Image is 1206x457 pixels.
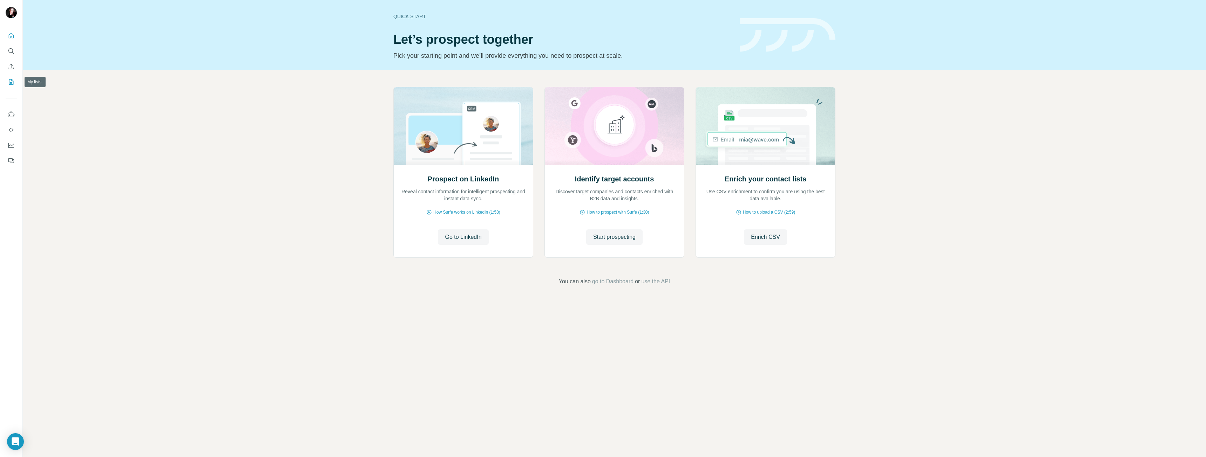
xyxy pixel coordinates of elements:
[740,18,835,52] img: banner
[592,277,634,286] button: go to Dashboard
[6,45,17,57] button: Search
[586,229,643,245] button: Start prospecting
[6,108,17,121] button: Use Surfe on LinkedIn
[6,154,17,167] button: Feedback
[635,277,640,286] span: or
[751,233,780,241] span: Enrich CSV
[393,51,731,61] p: Pick your starting point and we’ll provide everything you need to prospect at scale.
[6,139,17,152] button: Dashboard
[552,188,677,202] p: Discover target companies and contacts enriched with B2B data and insights.
[433,209,500,215] span: How Surfe works on LinkedIn (1:58)
[6,124,17,136] button: Use Surfe API
[393,87,533,165] img: Prospect on LinkedIn
[641,277,670,286] button: use the API
[401,188,526,202] p: Reveal contact information for intelligent prospecting and instant data sync.
[6,76,17,88] button: My lists
[393,33,731,47] h1: Let’s prospect together
[725,174,806,184] h2: Enrich your contact lists
[743,209,795,215] span: How to upload a CSV (2:59)
[428,174,499,184] h2: Prospect on LinkedIn
[559,277,591,286] span: You can also
[587,209,649,215] span: How to prospect with Surfe (1:30)
[575,174,654,184] h2: Identify target accounts
[6,7,17,18] img: Avatar
[438,229,488,245] button: Go to LinkedIn
[6,29,17,42] button: Quick start
[445,233,481,241] span: Go to LinkedIn
[696,87,835,165] img: Enrich your contact lists
[593,233,636,241] span: Start prospecting
[544,87,684,165] img: Identify target accounts
[6,60,17,73] button: Enrich CSV
[393,13,731,20] div: Quick start
[703,188,828,202] p: Use CSV enrichment to confirm you are using the best data available.
[744,229,787,245] button: Enrich CSV
[7,433,24,450] div: Open Intercom Messenger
